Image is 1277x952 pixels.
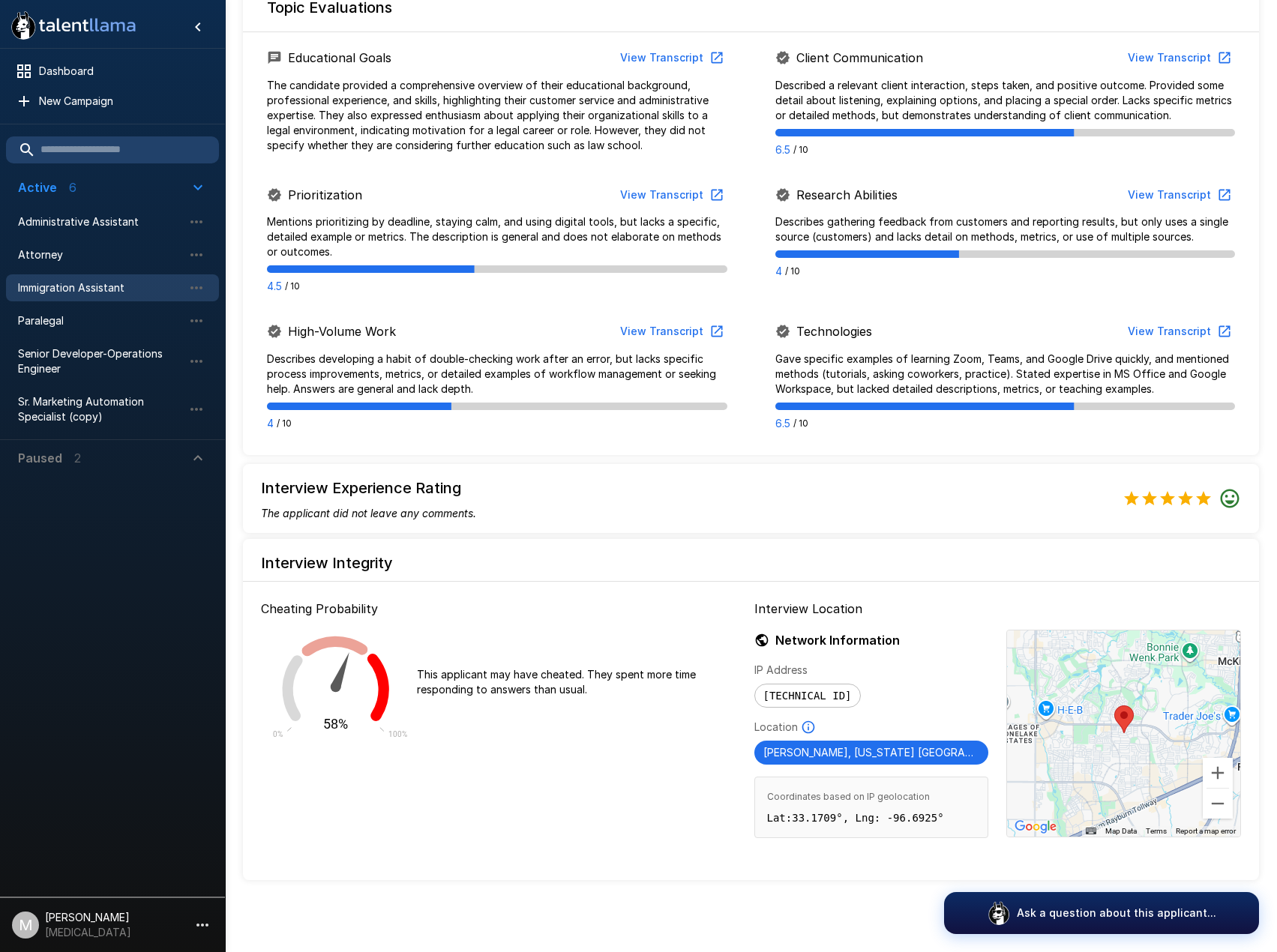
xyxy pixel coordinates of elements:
p: Mentions prioritizing by deadline, staying calm, and using digital tools, but lacks a specific, d... [267,214,727,259]
p: The candidate provided a comprehensive overview of their educational background, professional exp... [267,78,727,153]
button: Ask a question about this applicant... [944,892,1259,934]
p: Described a relevant client interaction, steps taken, and positive outcome. Provided some detail ... [775,78,1236,123]
span: / 10 [285,279,300,294]
span: / 10 [277,416,292,431]
p: Client Communication [796,49,923,67]
svg: Based on IP Address and not guaranteed to be accurate [801,720,816,735]
span: / 10 [785,264,800,279]
span: [PERSON_NAME], [US_STATE] [GEOGRAPHIC_DATA] [754,746,989,759]
p: Gave specific examples of learning Zoom, Teams, and Google Drive quickly, and mentioned methods (... [775,352,1236,397]
i: The applicant did not leave any comments. [261,507,476,519]
p: Educational Goals [288,49,391,67]
button: Keyboard shortcuts [1086,826,1096,837]
p: 4.5 [267,279,282,294]
span: [TECHNICAL_ID] [755,690,860,702]
p: Technologies [796,322,872,340]
button: Zoom out [1203,789,1233,819]
span: Coordinates based on IP geolocation [767,789,976,804]
button: View Transcript [1122,318,1235,346]
p: 4 [267,416,274,431]
button: View Transcript [614,318,727,346]
a: Open this area in Google Maps (opens a new window) [1011,817,1060,837]
p: Describes gathering feedback from customers and reporting results, but only uses a single source ... [775,214,1236,244]
button: Map Data [1105,826,1137,837]
button: View Transcript [614,181,727,209]
img: Google [1011,817,1060,837]
p: 4 [775,264,782,279]
text: 58% [324,716,349,732]
h6: Interview Integrity [243,551,1259,575]
p: Lat: 33.1709 °, Lng: -96.6925 ° [767,810,976,825]
h6: Interview Experience Rating [261,476,476,500]
span: / 10 [793,416,808,431]
p: High-Volume Work [288,322,396,340]
a: Report a map error [1176,827,1236,835]
button: Zoom in [1203,758,1233,788]
p: Location [754,720,798,735]
p: Research Abilities [796,186,898,204]
img: logo_glasses@2x.png [987,901,1011,925]
p: IP Address [754,663,989,678]
span: / 10 [793,142,808,157]
p: Prioritization [288,186,362,204]
button: View Transcript [1122,181,1235,209]
text: 100% [389,730,408,738]
p: Cheating Probability [261,600,748,618]
p: 6.5 [775,142,790,157]
p: Describes developing a habit of double-checking work after an error, but lacks specific process i... [267,352,727,397]
a: Terms (opens in new tab) [1146,827,1167,835]
p: This applicant may have cheated. They spent more time responding to answers than usual. [417,667,748,697]
button: View Transcript [1122,44,1235,72]
h6: Network Information [754,630,989,651]
p: Interview Location [754,600,1242,618]
text: 0% [273,730,283,738]
p: 6.5 [775,416,790,431]
button: View Transcript [614,44,727,72]
p: Ask a question about this applicant... [1017,906,1216,921]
